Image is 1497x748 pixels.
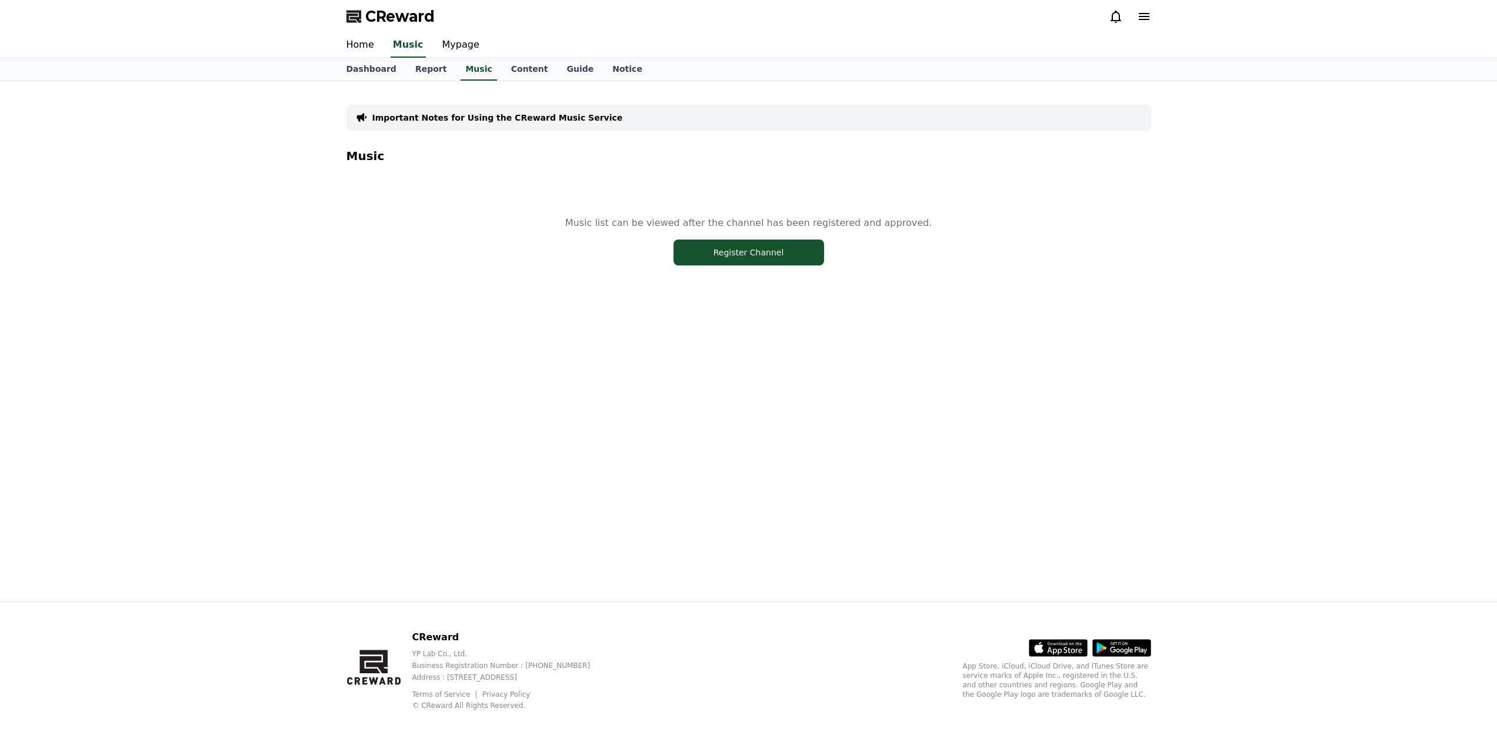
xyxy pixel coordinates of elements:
a: Mypage [433,33,489,58]
a: Content [502,58,558,81]
p: Address : [STREET_ADDRESS] [412,673,609,682]
a: Report [406,58,456,81]
a: Guide [557,58,603,81]
p: Business Registration Number : [PHONE_NUMBER] [412,661,609,670]
h4: Music [346,149,1151,162]
a: Dashboard [337,58,406,81]
p: YP Lab Co., Ltd. [412,649,609,659]
a: Music [461,58,496,81]
a: Home [337,33,384,58]
p: Music list can be viewed after the channel has been registered and approved. [565,216,932,230]
a: Privacy Policy [482,690,531,699]
p: CReward [412,630,609,644]
a: Music [391,33,426,58]
a: Important Notes for Using the CReward Music Service [372,112,623,124]
span: CReward [365,7,435,26]
a: Notice [603,58,652,81]
a: Terms of Service [412,690,479,699]
p: App Store, iCloud, iCloud Drive, and iTunes Store are service marks of Apple Inc., registered in ... [963,661,1151,699]
p: © CReward All Rights Reserved. [412,701,609,710]
a: CReward [346,7,435,26]
button: Register Channel [674,240,824,265]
